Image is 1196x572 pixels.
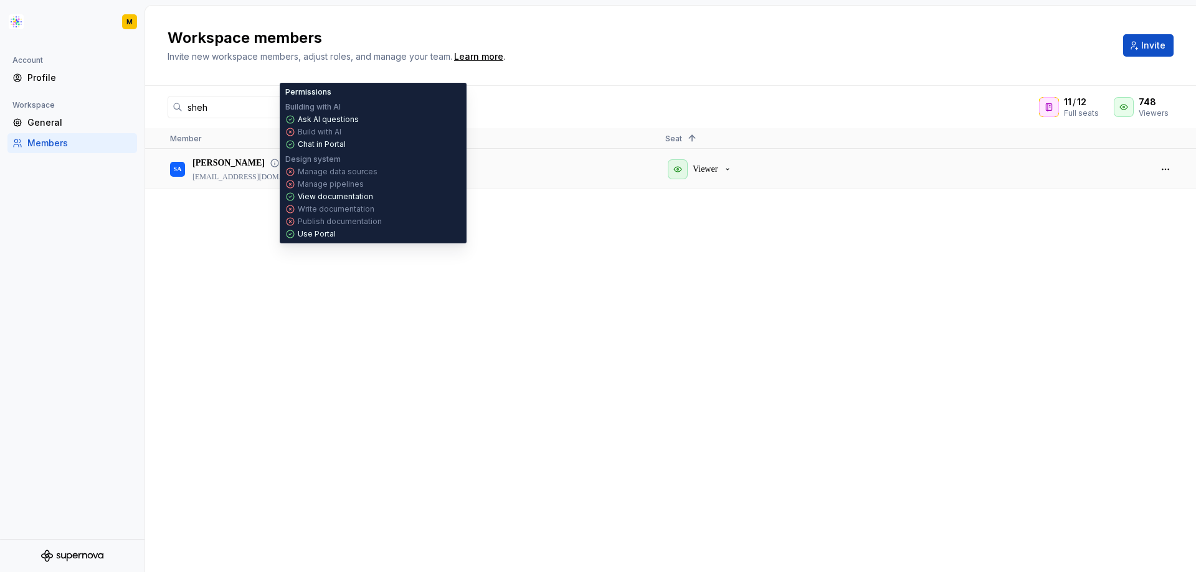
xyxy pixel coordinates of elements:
[665,134,682,143] span: Seat
[693,163,718,176] p: Viewer
[1123,34,1174,57] button: Invite
[298,115,359,124] p: Ask AI questions
[298,167,377,177] p: Manage data sources
[7,133,137,153] a: Members
[126,17,133,27] div: M
[168,28,1108,48] h2: Workspace members
[452,52,505,62] span: .
[192,172,320,182] p: [EMAIL_ADDRESS][DOMAIN_NAME]
[1064,108,1099,118] div: Full seats
[285,154,341,164] p: Design system
[1064,96,1099,108] div: /
[168,51,452,62] span: Invite new workspace members, adjust roles, and manage your team.
[170,134,202,143] span: Member
[298,179,364,189] p: Manage pipelines
[7,68,137,88] a: Profile
[192,157,265,169] p: [PERSON_NAME]
[298,204,374,214] p: Write documentation
[2,8,142,35] button: M
[298,229,336,239] p: Use Portal
[41,550,103,562] svg: Supernova Logo
[7,53,48,68] div: Account
[9,14,24,29] img: b2369ad3-f38c-46c1-b2a2-f2452fdbdcd2.png
[298,127,341,137] p: Build with AI
[27,137,132,149] div: Members
[7,98,60,113] div: Workspace
[27,72,132,84] div: Profile
[27,116,132,129] div: General
[285,102,341,112] p: Building with AI
[1139,108,1169,118] div: Viewers
[454,50,503,63] a: Learn more
[1064,96,1071,108] span: 11
[1077,96,1086,108] span: 12
[7,113,137,133] a: General
[665,157,738,182] button: Viewer
[183,96,369,118] input: Search in workspace members...
[174,157,182,181] div: SA
[298,139,346,149] p: Chat in Portal
[298,192,373,202] p: View documentation
[298,217,382,227] p: Publish documentation
[285,87,331,97] p: Permissions
[1141,39,1165,52] span: Invite
[1139,96,1156,108] span: 748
